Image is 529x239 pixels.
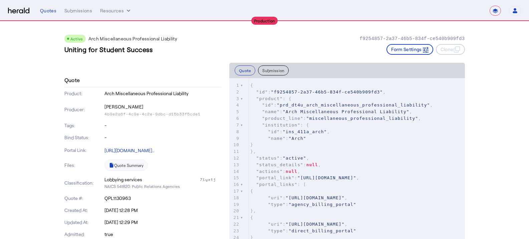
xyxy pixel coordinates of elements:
span: "status" [256,156,280,161]
span: "actions" [256,169,283,174]
div: 9 [229,135,240,142]
span: { [250,83,253,88]
span: "portal_link" [256,175,295,180]
span: "portal_links" [256,182,298,187]
span: : , [250,129,330,134]
span: "ins_411a_arch" [283,129,327,134]
div: 3 [229,95,240,102]
span: : { [250,123,309,128]
button: Clone [436,44,465,55]
div: 2 [229,89,240,95]
span: "type" [268,202,286,207]
span: : , [250,102,433,107]
span: : , [250,116,421,121]
div: Lobbying services [104,176,142,183]
span: : , [250,169,300,174]
span: "Arch Miscellaneous Professional Liability" [283,109,410,114]
span: "uri" [268,195,283,200]
p: [DATE] 12:29 PM [104,219,221,226]
p: Classification: [64,180,103,186]
p: Arch Miscellaneous Professional Liability [104,90,221,97]
span: "[URL][DOMAIN_NAME]" [286,222,345,227]
span: "active" [283,156,306,161]
span: : [250,136,306,141]
div: Submissions [64,7,92,14]
p: - [104,134,221,141]
span: { [250,189,253,194]
span: : , [250,89,386,94]
span: "status_details" [256,162,303,167]
div: Quotes [40,7,56,14]
span: "prd_dt4u_arch_miscellaneous_professional_liability" [277,102,430,107]
div: 12 [229,155,240,162]
span: "Arch" [289,136,306,141]
div: 16 [229,181,240,188]
p: f9254857-2a37-46b5-834f-ce540b909fd3 [359,35,465,42]
span: "type" [268,228,286,233]
p: QPL1130963 [104,195,221,202]
div: 7iyxtj [200,176,221,183]
h4: Quote [64,76,80,84]
div: 5 [229,108,240,115]
span: "uri" [268,222,283,227]
div: Production [251,17,278,25]
p: Producer: [64,106,103,113]
p: true [104,231,221,238]
button: Quote [235,65,256,75]
div: 4 [229,102,240,108]
span: "id" [262,102,274,107]
span: "id" [268,129,280,134]
div: 8 [229,129,240,135]
p: Admitted: [64,231,103,238]
div: 22 [229,221,240,228]
p: [DATE] 12:28 PM [104,207,221,214]
h3: Uniting for Student Success [64,45,153,54]
p: Arch Miscellaneous Professional Liability [88,35,177,42]
div: 1 [229,82,240,89]
div: 14 [229,168,240,175]
a: [URL][DOMAIN_NAME].. [104,148,154,153]
span: "id" [256,89,268,94]
span: : , [250,175,359,180]
span: "[URL][DOMAIN_NAME]" [297,175,356,180]
p: Product: [64,90,103,97]
span: : { [250,96,292,101]
div: 6 [229,115,240,122]
a: Quote Summary [104,160,148,171]
span: }, [250,208,256,213]
span: : [250,228,356,233]
button: Submission [258,65,289,75]
button: Resources dropdown menu [100,7,132,14]
span: : [250,202,356,207]
p: Bind Status: [64,134,103,141]
div: 13 [229,162,240,168]
span: : , [250,156,309,161]
span: : , [250,162,321,167]
span: } [250,142,253,147]
span: "direct_billing_portal" [289,228,356,233]
p: Tags: [64,122,103,129]
span: null [286,169,297,174]
div: 20 [229,208,240,214]
div: 17 [229,188,240,195]
div: 18 [229,195,240,201]
span: Active [70,36,83,41]
span: : , [250,109,413,114]
p: Updated At: [64,219,103,226]
span: "f9254857-2a37-46b5-834f-ce540b909fd3" [271,89,383,94]
div: 23 [229,228,240,234]
span: null [306,162,318,167]
span: "name" [262,109,280,114]
img: Herald Logo [8,8,29,14]
button: Form Settings [386,44,433,55]
span: "institution" [262,123,300,128]
span: : [ [250,182,306,187]
p: NAICS 541820: Public Relations Agencies [104,183,221,190]
span: }, [250,149,256,154]
div: 11 [229,148,240,155]
span: "[URL][DOMAIN_NAME]" [286,195,345,200]
div: 10 [229,142,240,148]
p: Created At: [64,207,103,214]
span: "agency_billing_portal" [289,202,356,207]
span: { [250,215,253,220]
